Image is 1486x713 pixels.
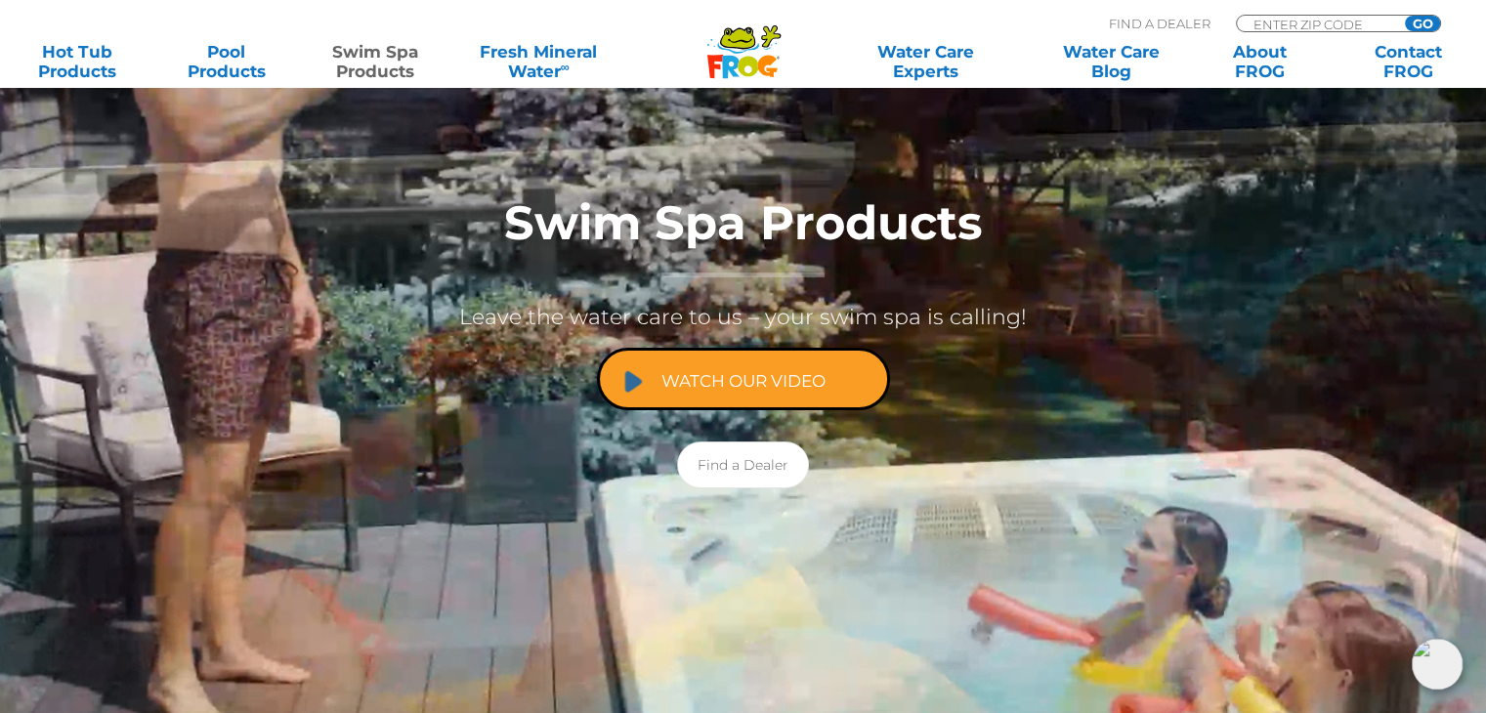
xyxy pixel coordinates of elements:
a: Water CareExperts [831,42,1020,81]
a: Hot TubProducts [20,42,135,81]
a: ContactFROG [1351,42,1466,81]
input: GO [1405,16,1440,31]
a: Watch Our Video [597,348,890,410]
a: Fresh MineralWater∞ [466,42,611,81]
a: AboutFROG [1202,42,1317,81]
a: Swim SpaProducts [318,42,433,81]
a: Find a Dealer [677,441,809,488]
a: Water CareBlog [1053,42,1168,81]
sup: ∞ [560,60,569,74]
img: openIcon [1412,639,1463,690]
a: PoolProducts [168,42,283,81]
h1: Swim Spa Products [353,197,1134,277]
p: Leave the water care to us – your swim spa is calling! [353,297,1134,338]
input: Zip Code Form [1252,16,1383,32]
p: Find A Dealer [1109,15,1210,32]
